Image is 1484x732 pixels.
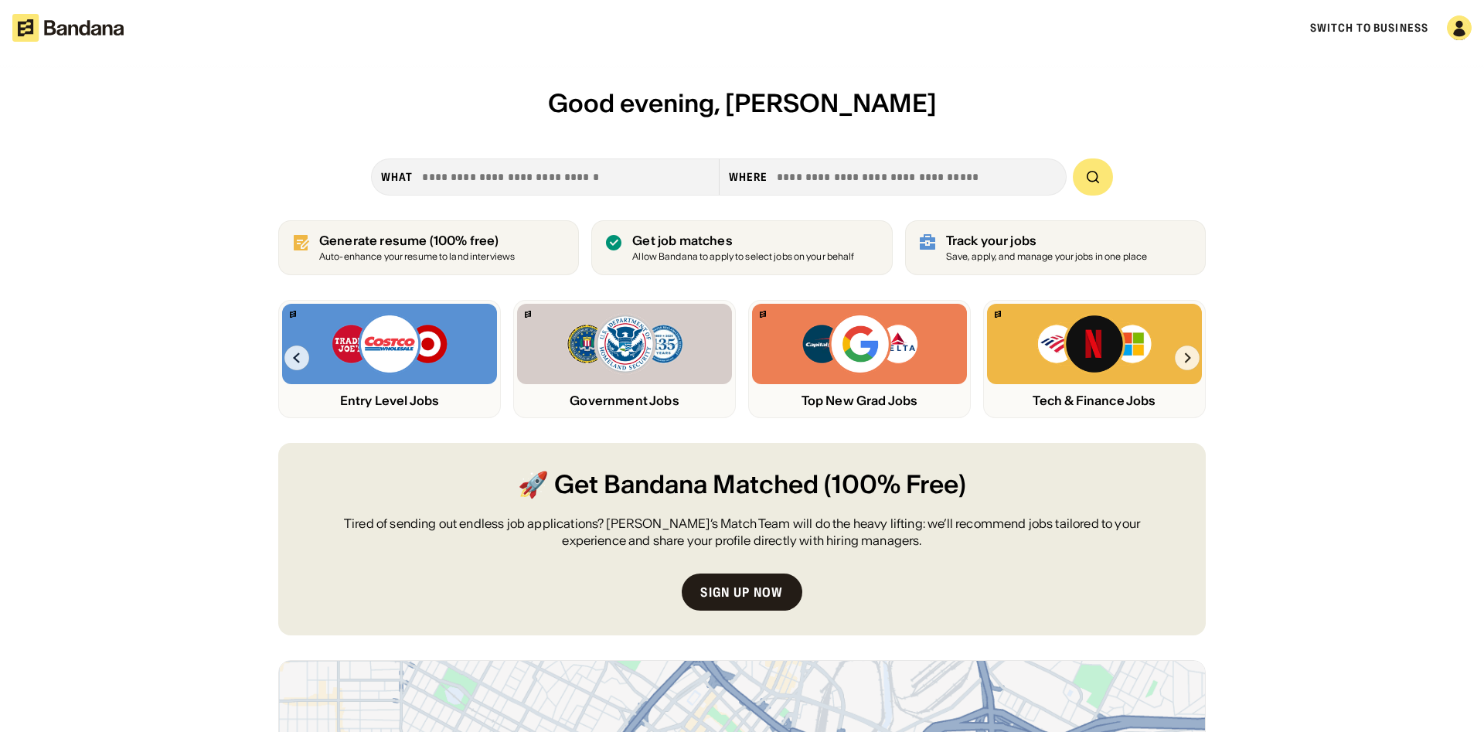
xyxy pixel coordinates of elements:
[1310,21,1428,35] a: Switch to Business
[284,346,309,370] img: Left Arrow
[548,87,937,119] span: Good evening, [PERSON_NAME]
[682,574,802,611] a: Sign up now
[632,233,854,248] div: Get job matches
[278,300,501,418] a: Bandana logoTrader Joe’s, Costco, Target logosEntry Level Jobs
[946,233,1148,248] div: Track your jobs
[12,14,124,42] img: Bandana logotype
[381,170,413,184] div: what
[905,220,1206,275] a: Track your jobs Save, apply, and manage your jobs in one place
[801,313,918,375] img: Capital One, Google, Delta logos
[752,393,967,408] div: Top New Grad Jobs
[290,311,296,318] img: Bandana logo
[760,311,766,318] img: Bandana logo
[331,313,448,375] img: Trader Joe’s, Costco, Target logos
[278,220,579,275] a: Generate resume (100% free)Auto-enhance your resume to land interviews
[319,233,515,248] div: Generate resume
[525,311,531,318] img: Bandana logo
[315,515,1169,550] div: Tired of sending out endless job applications? [PERSON_NAME]’s Match Team will do the heavy lifti...
[632,252,854,262] div: Allow Bandana to apply to select jobs on your behalf
[282,393,497,408] div: Entry Level Jobs
[946,252,1148,262] div: Save, apply, and manage your jobs in one place
[430,233,499,248] span: (100% free)
[748,300,971,418] a: Bandana logoCapital One, Google, Delta logosTop New Grad Jobs
[591,220,892,275] a: Get job matches Allow Bandana to apply to select jobs on your behalf
[566,313,683,375] img: FBI, DHS, MWRD logos
[518,468,819,502] span: 🚀 Get Bandana Matched
[700,586,783,598] div: Sign up now
[1036,313,1153,375] img: Bank of America, Netflix, Microsoft logos
[1175,346,1200,370] img: Right Arrow
[995,311,1001,318] img: Bandana logo
[983,300,1206,418] a: Bandana logoBank of America, Netflix, Microsoft logosTech & Finance Jobs
[517,393,732,408] div: Government Jobs
[729,170,768,184] div: Where
[319,252,515,262] div: Auto-enhance your resume to land interviews
[513,300,736,418] a: Bandana logoFBI, DHS, MWRD logosGovernment Jobs
[824,468,966,502] span: (100% Free)
[987,393,1202,408] div: Tech & Finance Jobs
